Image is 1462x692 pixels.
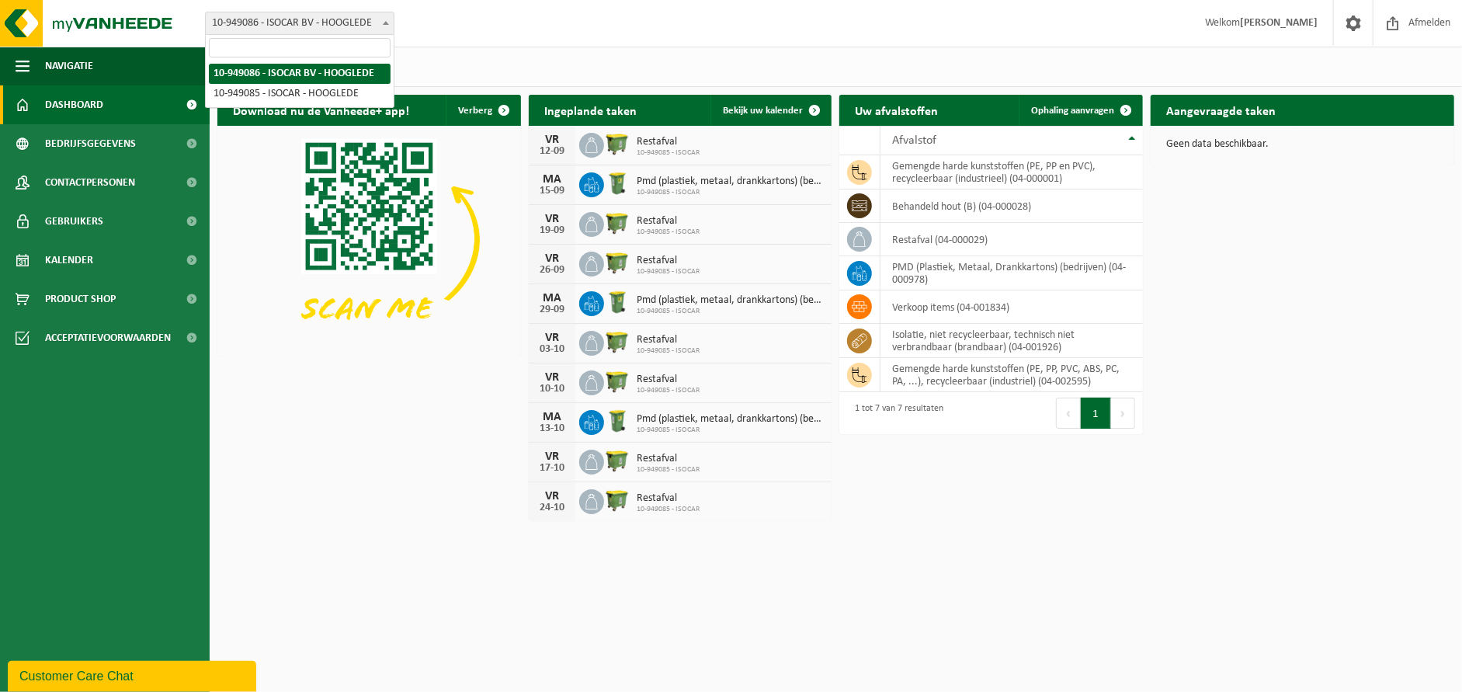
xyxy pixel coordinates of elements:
[537,384,568,395] div: 10-10
[637,255,700,267] span: Restafval
[537,173,568,186] div: MA
[637,465,700,475] span: 10-949085 - ISOCAR
[880,190,1143,223] td: behandeld hout (B) (04-000028)
[537,332,568,344] div: VR
[637,148,700,158] span: 10-949085 - ISOCAR
[209,64,391,84] li: 10-949086 - ISOCAR BV - HOOGLEDE
[1031,106,1114,116] span: Ophaling aanvragen
[1056,398,1081,429] button: Previous
[45,163,135,202] span: Contactpersonen
[880,256,1143,290] td: PMD (Plastiek, Metaal, Drankkartons) (bedrijven) (04-000978)
[537,450,568,463] div: VR
[880,223,1143,256] td: restafval (04-000029)
[604,368,630,395] img: WB-1100-HPE-GN-50
[45,124,136,163] span: Bedrijfsgegevens
[45,47,93,85] span: Navigatie
[637,307,825,316] span: 10-949085 - ISOCAR
[8,658,259,692] iframe: chat widget
[205,12,394,35] span: 10-949086 - ISOCAR BV - HOOGLEDE
[637,413,825,426] span: Pmd (plastiek, metaal, drankkartons) (bedrijven)
[637,505,700,514] span: 10-949085 - ISOCAR
[45,318,171,357] span: Acceptatievoorwaarden
[206,12,394,34] span: 10-949086 - ISOCAR BV - HOOGLEDE
[604,249,630,276] img: WB-1100-HPE-GN-50
[45,241,93,280] span: Kalender
[529,95,652,125] h2: Ingeplande taken
[45,202,103,241] span: Gebruikers
[637,426,825,435] span: 10-949085 - ISOCAR
[637,374,700,386] span: Restafval
[637,215,700,228] span: Restafval
[710,95,830,126] a: Bekijk uw kalender
[537,186,568,196] div: 15-09
[880,358,1143,392] td: gemengde harde kunststoffen (PE, PP, PVC, ABS, PC, PA, ...), recycleerbaar (industriel) (04-002595)
[537,134,568,146] div: VR
[637,334,700,346] span: Restafval
[537,213,568,225] div: VR
[1240,17,1318,29] strong: [PERSON_NAME]
[217,126,521,353] img: Download de VHEPlus App
[537,146,568,157] div: 12-09
[537,371,568,384] div: VR
[1019,95,1141,126] a: Ophaling aanvragen
[537,490,568,502] div: VR
[637,492,700,505] span: Restafval
[604,130,630,157] img: WB-1100-HPE-GN-50
[880,155,1143,190] td: gemengde harde kunststoffen (PE, PP en PVC), recycleerbaar (industrieel) (04-000001)
[537,463,568,474] div: 17-10
[537,225,568,236] div: 19-09
[1166,139,1439,150] p: Geen data beschikbaar.
[637,188,825,197] span: 10-949085 - ISOCAR
[537,304,568,315] div: 29-09
[537,502,568,513] div: 24-10
[637,176,825,188] span: Pmd (plastiek, metaal, drankkartons) (bedrijven)
[537,423,568,434] div: 13-10
[892,134,936,147] span: Afvalstof
[604,210,630,236] img: WB-1100-HPE-GN-50
[880,290,1143,324] td: verkoop items (04-001834)
[723,106,803,116] span: Bekijk uw kalender
[637,453,700,465] span: Restafval
[604,170,630,196] img: WB-0240-HPE-GN-50
[45,85,103,124] span: Dashboard
[604,447,630,474] img: WB-1100-HPE-GN-50
[847,396,943,430] div: 1 tot 7 van 7 resultaten
[880,324,1143,358] td: isolatie, niet recycleerbaar, technisch niet verbrandbaar (brandbaar) (04-001926)
[637,267,700,276] span: 10-949085 - ISOCAR
[1111,398,1135,429] button: Next
[458,106,492,116] span: Verberg
[637,346,700,356] span: 10-949085 - ISOCAR
[209,84,391,104] li: 10-949085 - ISOCAR - HOOGLEDE
[637,136,700,148] span: Restafval
[446,95,519,126] button: Verberg
[45,280,116,318] span: Product Shop
[1081,398,1111,429] button: 1
[537,252,568,265] div: VR
[637,228,700,237] span: 10-949085 - ISOCAR
[604,329,630,355] img: WB-1100-HPE-GN-50
[217,95,425,125] h2: Download nu de Vanheede+ app!
[537,344,568,355] div: 03-10
[604,289,630,315] img: WB-0240-HPE-GN-50
[637,294,825,307] span: Pmd (plastiek, metaal, drankkartons) (bedrijven)
[537,411,568,423] div: MA
[604,487,630,513] img: WB-1100-HPE-GN-50
[537,265,568,276] div: 26-09
[537,292,568,304] div: MA
[637,386,700,395] span: 10-949085 - ISOCAR
[604,408,630,434] img: WB-0240-HPE-GN-50
[839,95,953,125] h2: Uw afvalstoffen
[1151,95,1291,125] h2: Aangevraagde taken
